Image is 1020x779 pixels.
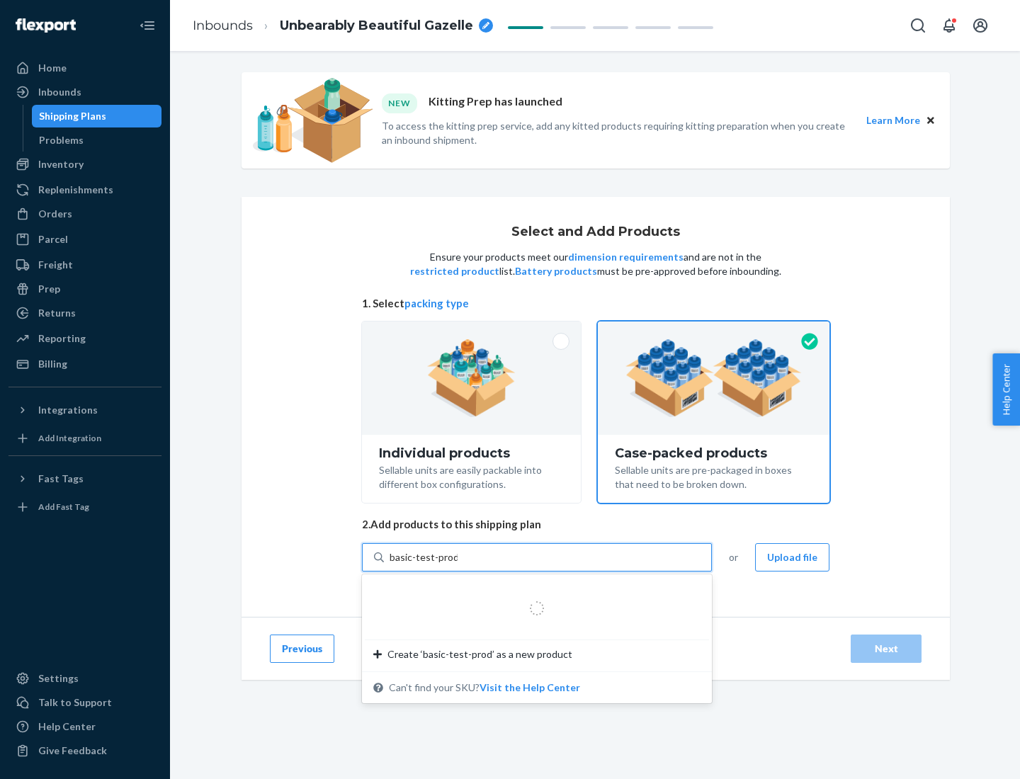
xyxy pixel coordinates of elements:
[404,296,469,311] button: packing type
[992,353,1020,426] button: Help Center
[568,250,684,264] button: dimension requirements
[625,339,802,417] img: case-pack.59cecea509d18c883b923b81aeac6d0b.png
[270,635,334,663] button: Previous
[904,11,932,40] button: Open Search Box
[8,81,161,103] a: Inbounds
[427,339,516,417] img: individual-pack.facf35554cb0f1810c75b2bd6df2d64e.png
[16,18,76,33] img: Flexport logo
[935,11,963,40] button: Open notifications
[8,467,161,490] button: Fast Tags
[38,85,81,99] div: Inbounds
[38,357,67,371] div: Billing
[8,153,161,176] a: Inventory
[8,399,161,421] button: Integrations
[38,671,79,686] div: Settings
[8,427,161,450] a: Add Integration
[382,119,854,147] p: To access the kitting prep service, add any kitted products requiring kitting preparation when yo...
[387,647,572,661] span: Create ‘basic-test-prod’ as a new product
[38,501,89,513] div: Add Fast Tag
[615,446,812,460] div: Case-packed products
[8,203,161,225] a: Orders
[379,460,564,491] div: Sellable units are easily packable into different box configurations.
[8,327,161,350] a: Reporting
[8,715,161,738] a: Help Center
[39,133,84,147] div: Problems
[615,460,812,491] div: Sellable units are pre-packaged in boxes that need to be broken down.
[38,720,96,734] div: Help Center
[409,250,783,278] p: Ensure your products meet our and are not in the list. must be pre-approved before inbounding.
[515,264,597,278] button: Battery products
[863,642,909,656] div: Next
[8,496,161,518] a: Add Fast Tag
[379,446,564,460] div: Individual products
[8,278,161,300] a: Prep
[38,744,107,758] div: Give Feedback
[38,403,98,417] div: Integrations
[362,517,829,532] span: 2. Add products to this shipping plan
[38,282,60,296] div: Prep
[389,681,580,695] span: Can't find your SKU?
[729,550,738,564] span: or
[38,157,84,171] div: Inventory
[8,228,161,251] a: Parcel
[8,691,161,714] a: Talk to Support
[39,109,106,123] div: Shipping Plans
[8,353,161,375] a: Billing
[382,93,417,113] div: NEW
[32,129,162,152] a: Problems
[390,550,458,564] input: Create ‘basic-test-prod’ as a new productCan't find your SKU?Visit the Help Center
[38,472,84,486] div: Fast Tags
[38,183,113,197] div: Replenishments
[8,254,161,276] a: Freight
[193,18,253,33] a: Inbounds
[38,61,67,75] div: Home
[923,113,939,128] button: Close
[511,225,680,239] h1: Select and Add Products
[480,681,580,695] button: Create ‘basic-test-prod’ as a new productCan't find your SKU?
[362,296,829,311] span: 1. Select
[755,543,829,572] button: Upload file
[8,302,161,324] a: Returns
[866,113,920,128] button: Learn More
[429,93,562,113] p: Kitting Prep has launched
[8,667,161,690] a: Settings
[8,739,161,762] button: Give Feedback
[181,5,504,47] ol: breadcrumbs
[38,306,76,320] div: Returns
[851,635,922,663] button: Next
[38,432,101,444] div: Add Integration
[38,232,68,246] div: Parcel
[280,17,473,35] span: Unbearably Beautiful Gazelle
[38,207,72,221] div: Orders
[966,11,994,40] button: Open account menu
[38,695,112,710] div: Talk to Support
[32,105,162,127] a: Shipping Plans
[133,11,161,40] button: Close Navigation
[38,258,73,272] div: Freight
[8,57,161,79] a: Home
[8,178,161,201] a: Replenishments
[38,331,86,346] div: Reporting
[410,264,499,278] button: restricted product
